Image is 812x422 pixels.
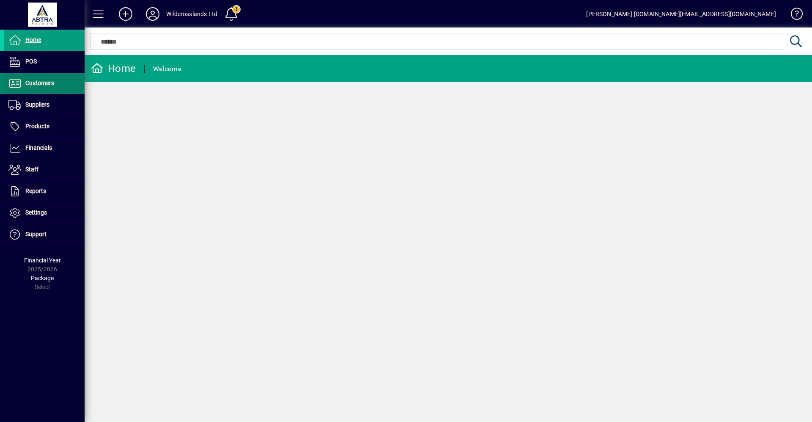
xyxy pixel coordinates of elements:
span: Products [25,123,49,130]
a: Financials [4,138,85,159]
span: Suppliers [25,101,49,108]
a: Staff [4,159,85,180]
div: Wildcrosslands Ltd [166,7,217,21]
span: Staff [25,166,38,173]
a: POS [4,51,85,72]
a: Customers [4,73,85,94]
span: Settings [25,209,47,216]
a: Suppliers [4,94,85,116]
span: POS [25,58,37,65]
a: Settings [4,202,85,223]
span: Customers [25,80,54,86]
span: Reports [25,188,46,194]
span: Financial Year [24,257,61,264]
div: Home [91,62,136,75]
span: Home [25,36,41,43]
span: Financials [25,144,52,151]
div: [PERSON_NAME] [DOMAIN_NAME][EMAIL_ADDRESS][DOMAIN_NAME] [586,7,776,21]
button: Add [112,6,139,22]
a: Reports [4,181,85,202]
span: Package [31,275,54,281]
a: Support [4,224,85,245]
button: Profile [139,6,166,22]
span: Support [25,231,47,237]
div: Welcome [153,62,181,76]
a: Products [4,116,85,137]
a: Knowledge Base [785,2,801,29]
